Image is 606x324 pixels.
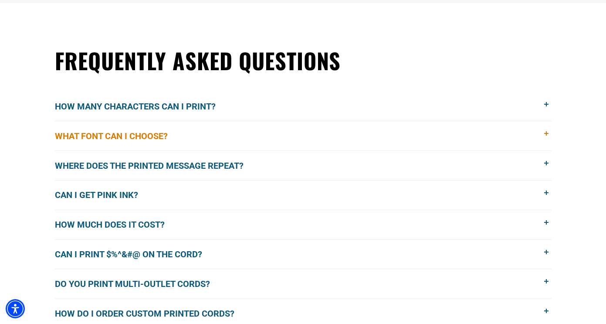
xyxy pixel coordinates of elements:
span: How do I order custom printed cords? [55,307,247,320]
button: Can I print $%^&#@ on the cord? [55,240,552,269]
span: What font can I choose? [55,130,181,143]
h2: Frequently Asked Questions [55,46,552,75]
button: Do you print multi-outlet cords? [55,269,552,298]
button: Can I get pink ink? [55,181,552,210]
span: How many characters can I print? [55,100,229,113]
span: Can I get pink ink? [55,188,151,201]
button: How many characters can I print? [55,92,552,121]
span: Where does the printed message repeat? [55,159,257,172]
div: Accessibility Menu [6,299,25,318]
button: What font can I choose? [55,121,552,150]
span: Can I print $%^&#@ on the cord? [55,248,215,261]
button: Where does the printed message repeat? [55,151,552,180]
button: How much does it cost? [55,210,552,239]
span: How much does it cost? [55,218,178,231]
span: Do you print multi-outlet cords? [55,277,223,290]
